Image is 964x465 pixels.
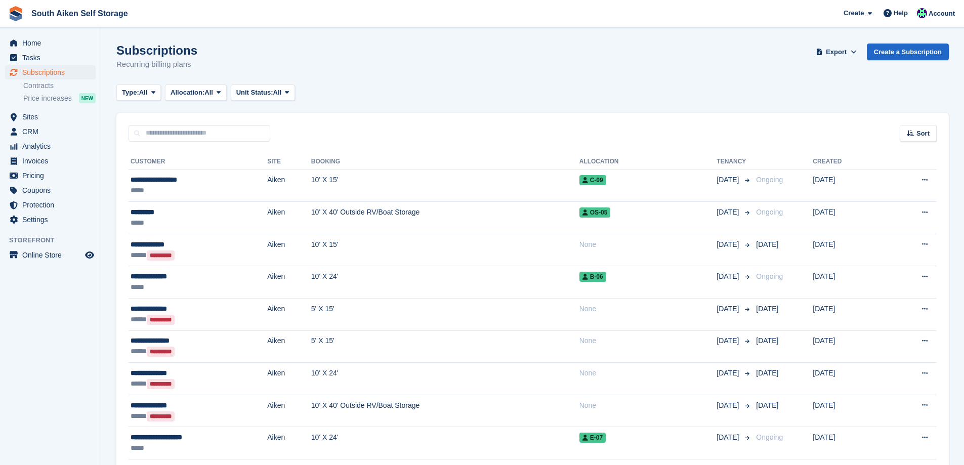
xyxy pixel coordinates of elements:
span: Protection [22,198,83,212]
span: OS-05 [579,207,611,218]
td: 10' X 24' [311,363,579,395]
span: Sort [916,129,930,139]
td: [DATE] [813,299,884,331]
a: South Aiken Self Storage [27,5,132,22]
a: menu [5,51,96,65]
td: Aiken [267,234,311,266]
a: Preview store [83,249,96,261]
td: Aiken [267,299,311,331]
td: [DATE] [813,202,884,234]
span: Create [844,8,864,18]
span: [DATE] [717,335,741,346]
a: Contracts [23,81,96,91]
td: 5' X 15' [311,330,579,363]
span: [DATE] [717,400,741,411]
span: [DATE] [756,240,778,248]
a: menu [5,183,96,197]
a: menu [5,168,96,183]
td: 5' X 15' [311,299,579,331]
td: 10' X 40' Outside RV/Boat Storage [311,395,579,427]
span: [DATE] [717,304,741,314]
a: menu [5,248,96,262]
th: Booking [311,154,579,170]
h1: Subscriptions [116,44,197,57]
span: Subscriptions [22,65,83,79]
a: Create a Subscription [867,44,949,60]
span: CRM [22,124,83,139]
span: Ongoing [756,272,783,280]
span: Type: [122,88,139,98]
span: [DATE] [717,239,741,250]
span: [DATE] [717,368,741,378]
span: Price increases [23,94,72,103]
td: [DATE] [813,266,884,299]
a: Price increases NEW [23,93,96,104]
a: menu [5,110,96,124]
td: 10' X 40' Outside RV/Boat Storage [311,202,579,234]
span: Coupons [22,183,83,197]
span: All [273,88,282,98]
span: [DATE] [717,271,741,282]
a: menu [5,139,96,153]
td: [DATE] [813,395,884,427]
div: NEW [79,93,96,103]
span: [DATE] [756,336,778,345]
div: None [579,335,717,346]
span: Ongoing [756,176,783,184]
button: Type: All [116,84,161,101]
td: [DATE] [813,427,884,459]
td: 10' X 15' [311,170,579,202]
span: B-06 [579,272,606,282]
span: [DATE] [717,207,741,218]
span: [DATE] [717,432,741,443]
button: Allocation: All [165,84,227,101]
span: Account [929,9,955,19]
th: Allocation [579,154,717,170]
span: [DATE] [756,401,778,409]
td: Aiken [267,266,311,299]
div: None [579,304,717,314]
div: None [579,239,717,250]
td: Aiken [267,330,311,363]
th: Tenancy [717,154,752,170]
td: Aiken [267,202,311,234]
span: [DATE] [756,305,778,313]
a: menu [5,213,96,227]
a: menu [5,198,96,212]
span: Analytics [22,139,83,153]
span: Allocation: [171,88,204,98]
img: Michelle Brown [917,8,927,18]
span: [DATE] [756,369,778,377]
td: 10' X 24' [311,266,579,299]
span: All [204,88,213,98]
span: E-07 [579,433,606,443]
button: Export [814,44,859,60]
td: [DATE] [813,170,884,202]
div: None [579,400,717,411]
img: stora-icon-8386f47178a22dfd0bd8f6a31ec36ba5ce8667c1dd55bd0f319d3a0aa187defe.svg [8,6,23,21]
span: Home [22,36,83,50]
span: Pricing [22,168,83,183]
td: 10' X 24' [311,427,579,459]
td: [DATE] [813,363,884,395]
a: menu [5,36,96,50]
td: [DATE] [813,234,884,266]
td: Aiken [267,427,311,459]
th: Created [813,154,884,170]
td: 10' X 15' [311,234,579,266]
span: Help [894,8,908,18]
td: [DATE] [813,330,884,363]
th: Customer [129,154,267,170]
span: Invoices [22,154,83,168]
td: Aiken [267,170,311,202]
td: Aiken [267,395,311,427]
span: Settings [22,213,83,227]
a: menu [5,124,96,139]
th: Site [267,154,311,170]
span: Export [826,47,847,57]
a: menu [5,154,96,168]
p: Recurring billing plans [116,59,197,70]
span: Tasks [22,51,83,65]
span: [DATE] [717,175,741,185]
a: menu [5,65,96,79]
